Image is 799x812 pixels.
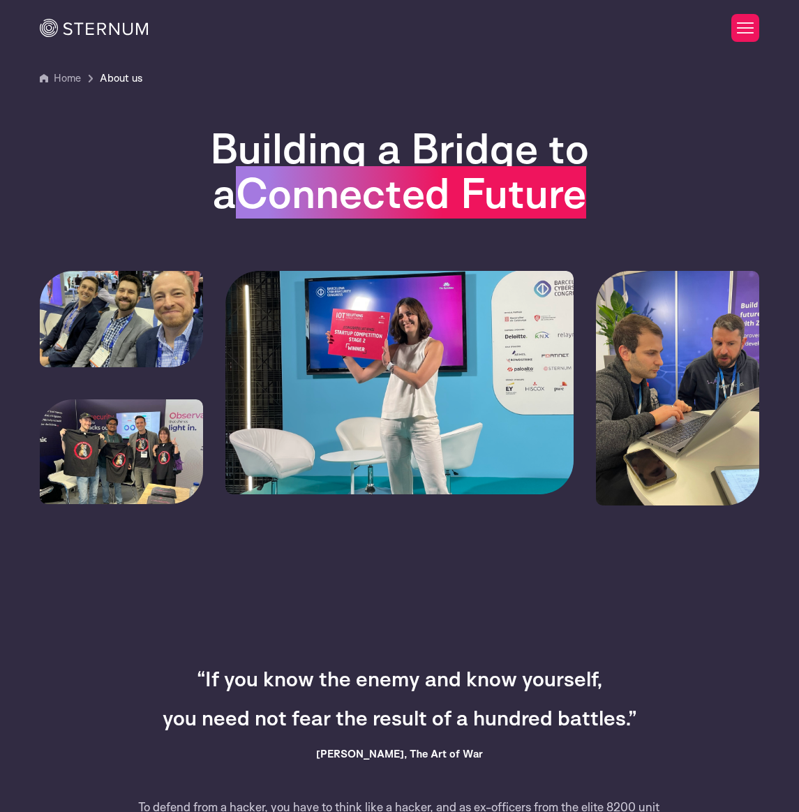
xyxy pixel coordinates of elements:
[129,746,670,762] h6: [PERSON_NAME], The Art of War
[129,659,670,737] h3: “If you know the enemy and know yourself, you need not fear the result of a hundred battles.”
[731,14,759,42] button: Toggle Menu
[596,271,759,505] img: sternum-zephyr
[100,70,142,87] span: About us
[236,166,586,219] span: Connected Future
[129,126,670,215] h1: Building a Bridge to a
[54,71,81,84] a: Home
